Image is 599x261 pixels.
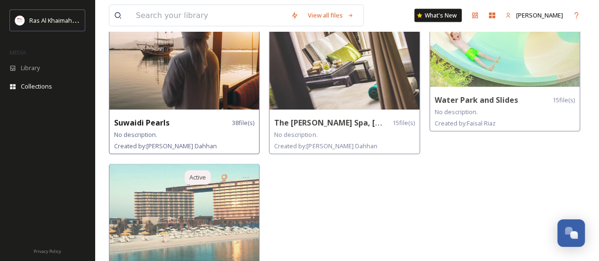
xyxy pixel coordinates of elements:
[189,173,206,182] span: Active
[516,11,563,19] span: [PERSON_NAME]
[393,118,415,127] span: 15 file(s)
[414,9,462,22] a: What's New
[131,5,286,26] input: Search your library
[114,130,157,139] span: No description.
[303,6,358,25] a: View all files
[435,119,496,127] span: Created by: Faisal Riaz
[274,142,377,150] span: Created by: [PERSON_NAME] Dahhan
[557,219,585,247] button: Open Chat
[15,16,25,25] img: Logo_RAKTDA_RGB-01.png
[21,63,40,72] span: Library
[232,118,254,127] span: 38 file(s)
[553,96,575,105] span: 15 file(s)
[114,142,217,150] span: Created by: [PERSON_NAME] Dahhan
[29,16,163,25] span: Ras Al Khaimah Tourism Development Authority
[274,117,451,128] strong: The [PERSON_NAME] Spa, [GEOGRAPHIC_DATA]
[501,6,568,25] a: [PERSON_NAME]
[34,245,61,256] a: Privacy Policy
[114,117,170,128] strong: Suwaidi Pearls
[9,49,26,56] span: MEDIA
[435,95,518,105] strong: Water Park and Slides
[435,108,478,116] span: No description.
[274,130,317,139] span: No description.
[21,82,52,91] span: Collections
[34,248,61,254] span: Privacy Policy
